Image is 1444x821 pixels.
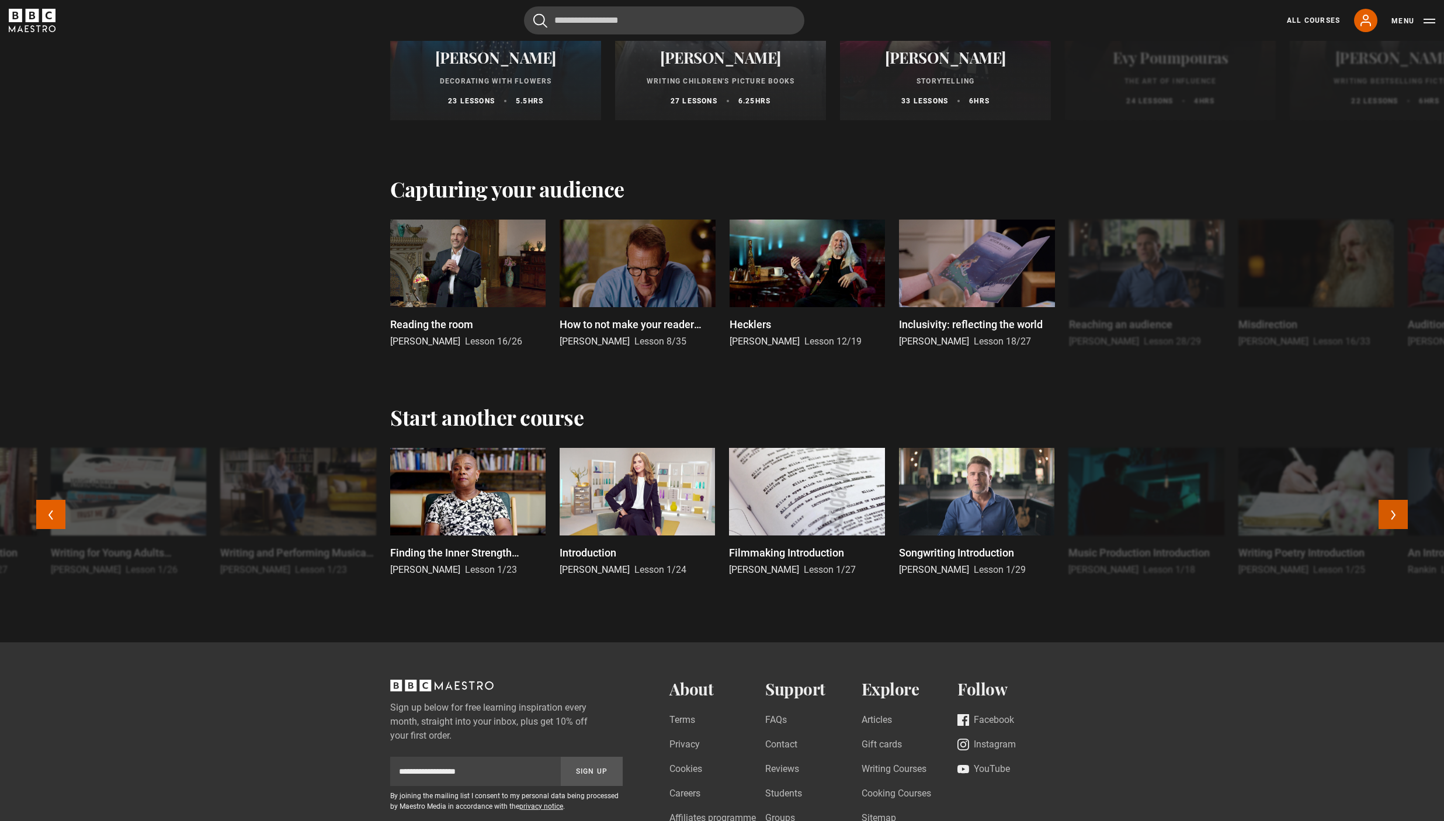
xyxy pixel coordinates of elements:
[765,737,797,753] a: Contact
[390,316,473,332] p: Reading the room
[755,97,771,105] abbr: hrs
[730,336,800,347] span: [PERSON_NAME]
[1079,76,1262,86] p: The Art of Influence
[634,336,686,347] span: Lesson 8/35
[957,680,1054,699] h2: Follow
[899,545,1014,561] p: Songwriting Introduction
[669,762,702,778] a: Cookies
[729,545,844,561] p: Filmmaking Introduction
[561,757,623,786] button: Sign Up
[528,97,544,105] abbr: hrs
[390,791,623,812] p: By joining the mailing list I consent to my personal data being processed by Maestro Media in acc...
[390,564,460,575] span: [PERSON_NAME]
[1313,564,1365,575] span: Lesson 1/25
[1408,564,1436,575] span: Rankin
[854,48,1037,67] h2: [PERSON_NAME]
[1287,15,1340,26] a: All Courses
[738,96,770,106] p: 6.25
[295,564,347,575] span: Lesson 1/23
[899,220,1054,349] a: Inclusivity: reflecting the world [PERSON_NAME] Lesson 18/27
[629,76,812,86] p: Writing Children's Picture Books
[1351,96,1398,106] p: 22 lessons
[1069,220,1224,349] a: Reaching an audience [PERSON_NAME] Lesson 28/29
[862,713,892,729] a: Articles
[854,76,1037,86] p: Storytelling
[220,545,376,561] p: Writing and Performing Musical Theatre Introduction
[560,448,715,577] a: Introduction [PERSON_NAME] Lesson 1/24
[974,564,1026,575] span: Lesson 1/29
[1068,564,1138,575] span: [PERSON_NAME]
[1238,316,1297,332] p: Misdirection
[974,97,990,105] abbr: hrs
[729,564,799,575] span: [PERSON_NAME]
[1238,336,1308,347] span: [PERSON_NAME]
[560,564,630,575] span: [PERSON_NAME]
[862,787,931,802] a: Cooking Courses
[804,564,856,575] span: Lesson 1/27
[669,787,700,802] a: Careers
[1238,564,1308,575] span: [PERSON_NAME]
[404,48,587,67] h2: [PERSON_NAME]
[390,545,546,561] p: Finding the Inner Strength Introduction
[669,737,700,753] a: Privacy
[669,680,766,699] h2: About
[465,336,522,347] span: Lesson 16/26
[390,336,460,347] span: [PERSON_NAME]
[465,564,517,575] span: Lesson 1/23
[862,680,958,699] h2: Explore
[1068,448,1224,577] a: Music Production Introduction [PERSON_NAME] Lesson 1/18
[899,316,1043,332] p: Inclusivity: reflecting the world
[51,545,206,561] p: Writing for Young Adults Introduction
[862,762,926,778] a: Writing Courses
[1069,316,1172,332] p: Reaching an audience
[974,336,1031,347] span: Lesson 18/27
[729,448,884,577] a: Filmmaking Introduction [PERSON_NAME] Lesson 1/27
[730,220,885,349] a: Hecklers [PERSON_NAME] Lesson 12/19
[51,448,206,577] a: Writing for Young Adults Introduction [PERSON_NAME] Lesson 1/26
[1079,48,1262,67] h2: Evy Poumpouras
[899,564,969,575] span: [PERSON_NAME]
[1313,336,1370,347] span: Lesson 16/33
[1144,336,1201,347] span: Lesson 28/29
[126,564,178,575] span: Lesson 1/26
[1238,448,1394,577] a: Writing Poetry Introduction [PERSON_NAME] Lesson 1/25
[969,96,990,106] p: 6
[220,564,290,575] span: [PERSON_NAME]
[671,96,717,106] p: 27 lessons
[669,713,695,729] a: Terms
[51,564,121,575] span: [PERSON_NAME]
[560,545,616,561] p: Introduction
[519,802,563,810] a: privacy notice
[390,405,584,429] h2: Start another course
[765,762,799,778] a: Reviews
[404,76,587,86] p: Decorating With Flowers
[765,713,787,729] a: FAQs
[1199,97,1215,105] abbr: hrs
[1238,220,1394,349] a: Misdirection [PERSON_NAME] Lesson 16/33
[804,336,862,347] span: Lesson 12/19
[524,6,804,34] input: Search
[390,448,546,577] a: Finding the Inner Strength Introduction [PERSON_NAME] Lesson 1/23
[899,336,969,347] span: [PERSON_NAME]
[390,680,494,691] svg: BBC Maestro, back to top
[9,9,55,32] svg: BBC Maestro
[765,680,862,699] h2: Support
[634,564,686,575] span: Lesson 1/24
[730,316,771,332] p: Hecklers
[1238,545,1365,561] p: Writing Poetry Introduction
[390,757,623,786] div: Sign up to newsletter
[899,448,1054,577] a: Songwriting Introduction [PERSON_NAME] Lesson 1/29
[765,787,802,802] a: Students
[957,713,1014,729] a: Facebook
[390,220,546,349] a: Reading the room [PERSON_NAME] Lesson 16/26
[629,48,812,67] h2: [PERSON_NAME]
[1068,545,1210,561] p: Music Production Introduction
[901,96,948,106] p: 33 lessons
[220,448,376,577] a: Writing and Performing Musical Theatre Introduction [PERSON_NAME] Lesson 1/23
[560,316,715,332] p: How to not make your reader seasick
[1194,96,1214,106] p: 4
[390,701,623,743] label: Sign up below for free learning inspiration every month, straight into your inbox, plus get 10% o...
[1391,15,1435,27] button: Toggle navigation
[1424,97,1440,105] abbr: hrs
